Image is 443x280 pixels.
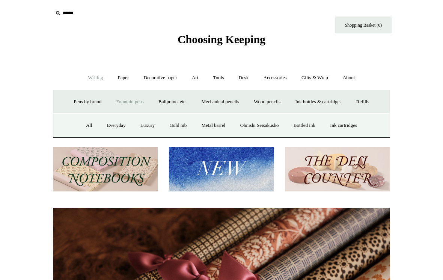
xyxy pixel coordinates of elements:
[53,147,158,192] img: 202302 Composition ledgers.jpg__PID:69722ee6-fa44-49dd-a067-31375e5d54ec
[109,92,150,112] a: Fountain pens
[194,92,246,112] a: Mechanical pencils
[295,68,335,88] a: Gifts & Wrap
[232,68,256,88] a: Desk
[335,17,392,33] a: Shopping Basket (0)
[100,116,133,135] a: Everyday
[185,68,205,88] a: Art
[350,92,376,112] a: Refills
[67,92,108,112] a: Pens by brand
[287,116,322,135] a: Bottled ink
[234,116,286,135] a: Ohnishi Seisakusho
[81,68,110,88] a: Writing
[169,147,274,192] img: New.jpg__PID:f73bdf93-380a-4a35-bcfe-7823039498e1
[163,116,193,135] a: Gold nib
[323,116,364,135] a: Ink cartridges
[257,68,294,88] a: Accessories
[288,92,348,112] a: Ink bottles & cartridges
[134,116,161,135] a: Luxury
[111,68,136,88] a: Paper
[247,92,287,112] a: Wood pencils
[285,147,390,192] img: The Deli Counter
[137,68,184,88] a: Decorative paper
[152,92,193,112] a: Ballpoints etc.
[178,33,265,45] span: Choosing Keeping
[178,39,265,44] a: Choosing Keeping
[336,68,362,88] a: About
[206,68,231,88] a: Tools
[79,116,99,135] a: All
[195,116,232,135] a: Metal barrel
